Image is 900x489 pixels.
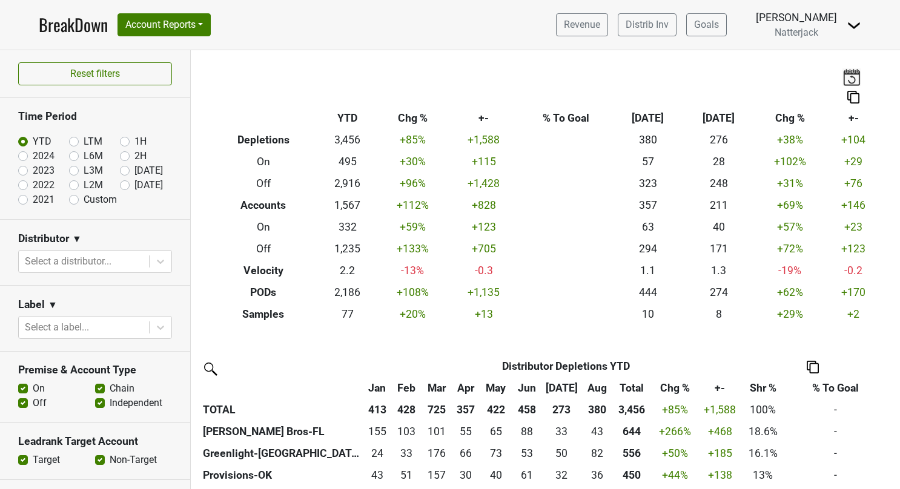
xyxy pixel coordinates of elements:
td: +44 % [650,464,700,486]
td: +38 % [754,130,825,151]
th: Distributor Depletions YTD [392,355,740,377]
label: [DATE] [134,163,163,178]
td: 57 [612,151,683,173]
th: On [210,217,318,238]
td: +1,588 [448,130,519,151]
td: +72 % [754,238,825,260]
th: Velocity [210,260,318,281]
td: 88.35 [512,421,541,442]
label: L3M [84,163,103,178]
td: +13 [448,303,519,325]
a: Distrib Inv [618,13,677,36]
img: last_updated_date [842,68,861,85]
div: 33 [395,445,419,461]
td: - [786,421,885,442]
th: Off [210,173,318,195]
td: +59 % [377,217,448,238]
td: +112 % [377,195,448,217]
label: Custom [84,192,117,207]
td: +2 [826,303,882,325]
th: Chg % [377,108,448,130]
td: +76 [826,173,882,195]
th: 450.230 [612,464,650,486]
td: +123 [826,238,882,260]
div: 32 [544,467,579,483]
td: +828 [448,195,519,217]
td: 444 [612,281,683,303]
label: 2021 [33,192,55,207]
th: Depletions [210,130,318,151]
th: [PERSON_NAME] Bros-FL [200,421,362,442]
div: 61 [515,467,538,483]
div: 82 [584,445,609,461]
td: 357 [612,195,683,217]
th: Chg % [754,108,825,130]
td: 103.28 [392,421,422,442]
label: On [33,381,45,396]
td: +170 [826,281,882,303]
label: LTM [84,134,102,149]
td: 33.16 [392,442,422,464]
th: Chg %: activate to sort column ascending [650,377,700,399]
th: +- [826,108,882,130]
td: +146 [826,195,882,217]
label: Independent [110,396,162,410]
label: 2H [134,149,147,163]
th: 422 [480,399,512,421]
td: 43.33 [362,464,392,486]
label: Target [33,453,60,467]
td: 332 [317,217,377,238]
td: - [786,399,885,421]
td: 101.39 [422,421,452,442]
a: Goals [686,13,727,36]
td: 211 [683,195,754,217]
h3: Premise & Account Type [18,364,172,376]
div: +468 [703,424,738,439]
div: 65 [483,424,509,439]
td: 171 [683,238,754,260]
th: 725 [422,399,452,421]
td: 77 [317,303,377,325]
th: 458 [512,399,541,421]
td: 23.66 [362,442,392,464]
td: 8 [683,303,754,325]
td: 3,456 [317,130,377,151]
td: 73.01 [480,442,512,464]
th: 643.970 [612,421,650,442]
button: Reset filters [18,62,172,85]
div: 30 [455,467,477,483]
label: L6M [84,149,103,163]
div: 88 [515,424,538,439]
td: +1,428 [448,173,519,195]
div: 50 [544,445,579,461]
td: 33.2 [541,421,581,442]
td: +29 [826,151,882,173]
label: Non-Target [110,453,157,467]
img: filter [200,358,219,378]
div: 43 [365,467,389,483]
td: +133 % [377,238,448,260]
th: Jul: activate to sort column ascending [541,377,581,399]
td: 495 [317,151,377,173]
td: +96 % [377,173,448,195]
th: 357 [452,399,479,421]
div: 73 [483,445,509,461]
img: Copy to clipboard [807,361,819,373]
td: +62 % [754,281,825,303]
td: 276 [683,130,754,151]
td: +108 % [377,281,448,303]
td: +1,135 [448,281,519,303]
td: 55.25 [452,421,479,442]
th: Jun: activate to sort column ascending [512,377,541,399]
label: [DATE] [134,178,163,192]
td: +266 % [650,421,700,442]
td: 60.81 [512,464,541,486]
div: 40 [483,467,509,483]
label: Off [33,396,47,410]
td: 10 [612,303,683,325]
th: YTD [317,108,377,130]
td: +30 % [377,151,448,173]
td: +102 % [754,151,825,173]
h3: Distributor [18,232,69,245]
label: Chain [110,381,134,396]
